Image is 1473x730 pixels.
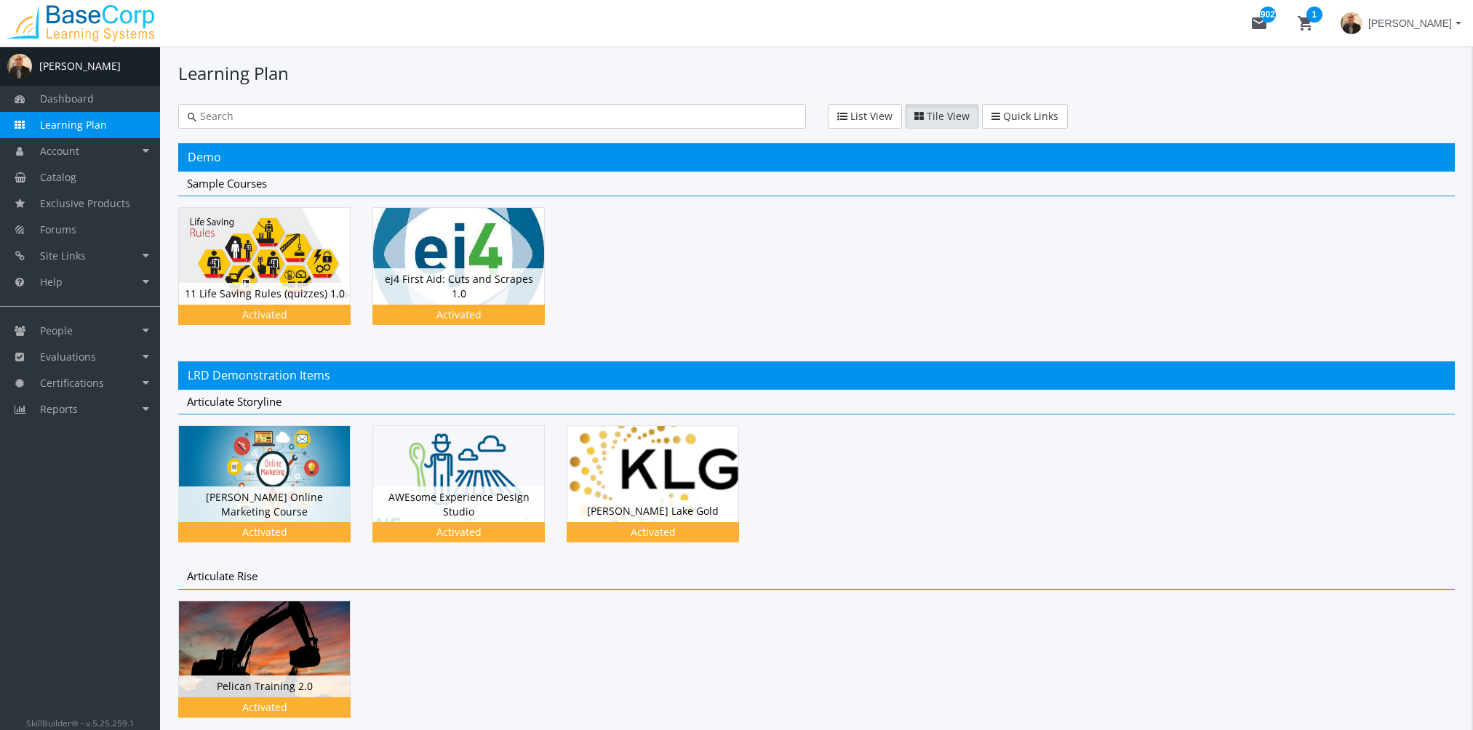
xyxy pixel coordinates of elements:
div: Activated [181,700,348,715]
small: SkillBuilder® - v.5.25.259.1 [26,717,135,729]
div: [PERSON_NAME] [39,59,121,73]
span: Articulate Storyline [187,394,282,409]
span: Site Links [40,249,86,262]
div: ej4 First Aid: Cuts and Scrapes 1.0 [372,207,567,346]
div: [PERSON_NAME] Lake Gold [567,500,738,522]
mat-icon: shopping_cart [1297,15,1314,32]
h1: Learning Plan [178,61,1455,86]
span: People [40,324,73,337]
mat-icon: mail [1250,15,1268,32]
span: Demo [188,149,221,165]
span: List View [850,109,893,123]
div: ej4 First Aid: Cuts and Scrapes 1.0 [373,268,544,304]
span: Catalog [40,170,76,184]
input: Search [196,109,797,124]
div: Activated [181,308,348,322]
span: LRD Demonstration Items [188,367,330,383]
div: Activated [181,525,348,540]
span: Help [40,275,63,289]
div: Pelican Training 2.0 [179,675,350,697]
div: Activated [375,308,542,322]
span: Dashboard [40,92,94,105]
span: Tile View [927,109,970,123]
div: 11 Life Saving Rules (quizzes) 1.0 [179,283,350,305]
div: [PERSON_NAME] Lake Gold [567,425,761,564]
div: AWEsome Experience Design Studio [373,486,544,522]
span: Articulate Rise [187,569,258,583]
div: 11 Life Saving Rules (quizzes) 1.0 [178,207,372,346]
span: Sample Courses [187,176,267,190]
span: Learning Plan [40,118,107,132]
span: Account [40,144,79,158]
span: Exclusive Products [40,196,130,210]
span: Certifications [40,376,104,390]
span: Quick Links [1003,109,1058,123]
span: Reports [40,402,78,416]
span: Evaluations [40,350,96,364]
div: [PERSON_NAME] Online Marketing Course [178,425,372,564]
span: [PERSON_NAME] [1368,10,1452,36]
div: AWEsome Experience Design Studio [372,425,567,564]
div: Activated [570,525,736,540]
span: Forums [40,222,76,236]
div: [PERSON_NAME] Online Marketing Course [179,486,350,522]
img: profilePicture.png [7,54,32,79]
div: Activated [375,525,542,540]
